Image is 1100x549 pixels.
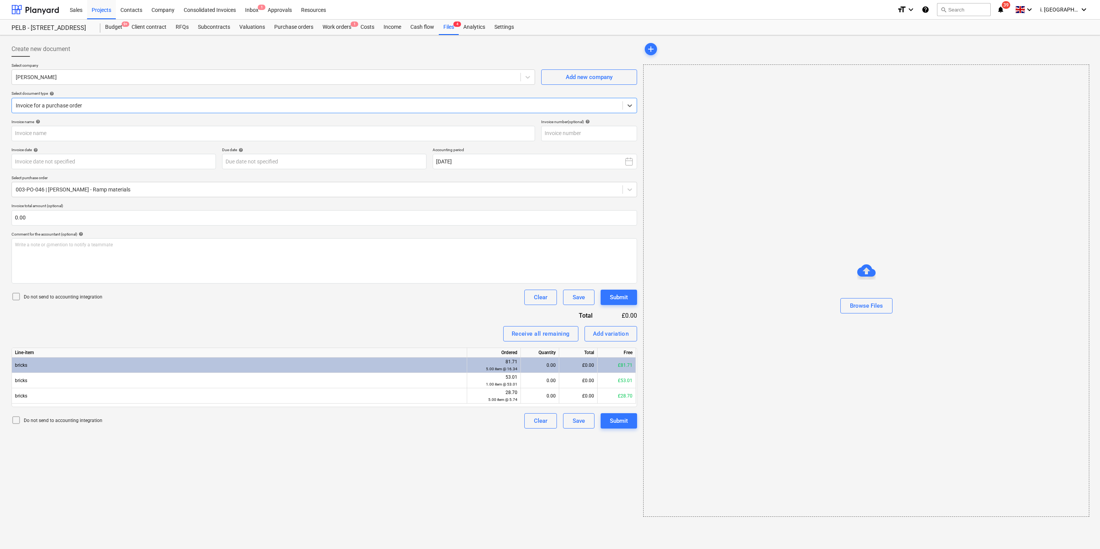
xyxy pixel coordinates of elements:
[541,69,637,85] button: Add new company
[524,413,557,429] button: Clear
[1079,5,1088,14] i: keyboard_arrow_down
[922,5,929,14] i: Knowledge base
[122,21,129,27] span: 9+
[467,348,521,358] div: Ordered
[222,147,426,152] div: Due date
[524,358,556,373] div: 0.00
[598,358,636,373] div: £81.71
[171,20,193,35] a: RFQs
[439,20,459,35] div: Files
[559,358,598,373] div: £0.00
[433,154,637,169] button: [DATE]
[406,20,439,35] a: Cash flow
[906,5,916,14] i: keyboard_arrow_down
[12,154,216,169] input: Invoice date not specified
[24,417,102,424] p: Do not send to accounting integration
[598,373,636,388] div: £53.01
[897,5,906,14] i: format_size
[12,91,637,96] div: Select document type
[12,348,467,358] div: Line-item
[1062,512,1100,549] iframe: Chat Widget
[850,301,883,311] div: Browse Files
[12,210,637,226] input: Invoice total amount (optional)
[12,203,637,210] p: Invoice total amount (optional)
[12,373,467,388] div: bricks
[601,290,637,305] button: Submit
[12,232,637,237] div: Comment for the accountant (optional)
[439,20,459,35] a: Files4
[598,348,636,358] div: Free
[48,91,54,96] span: help
[537,311,605,320] div: Total
[490,20,519,35] div: Settings
[1025,5,1034,14] i: keyboard_arrow_down
[193,20,235,35] a: Subcontracts
[433,147,637,154] p: Accounting period
[524,388,556,404] div: 0.00
[486,367,517,371] small: 5.00 item @ 16.34
[470,389,517,403] div: 28.70
[521,348,559,358] div: Quantity
[470,358,517,373] div: 81.71
[270,20,318,35] a: Purchase orders
[610,292,628,302] div: Submit
[12,388,467,404] div: bricks
[646,45,655,54] span: add
[351,21,358,27] span: 1
[559,373,598,388] div: £0.00
[12,45,70,54] span: Create new document
[563,413,594,429] button: Save
[486,382,517,386] small: 1.00 item @ 53.01
[534,292,547,302] div: Clear
[566,72,613,82] div: Add new company
[940,7,947,13] span: search
[235,20,270,35] a: Valuations
[585,326,637,341] button: Add variation
[12,147,216,152] div: Invoice date
[937,3,991,16] button: Search
[573,416,585,426] div: Save
[470,374,517,388] div: 53.01
[563,290,594,305] button: Save
[559,388,598,404] div: £0.00
[258,5,265,10] span: 1
[356,20,379,35] a: Costs
[840,298,893,313] button: Browse Files
[610,416,628,426] div: Submit
[12,126,535,141] input: Invoice name
[24,294,102,300] p: Do not send to accounting integration
[524,373,556,388] div: 0.00
[318,20,356,35] a: Work orders1
[237,148,243,152] span: help
[488,397,517,402] small: 5.00 item @ 5.74
[77,232,83,236] span: help
[459,20,490,35] a: Analytics
[34,119,40,124] span: help
[453,21,461,27] span: 4
[559,348,598,358] div: Total
[997,5,1004,14] i: notifications
[15,363,27,368] span: bricks
[222,154,426,169] input: Due date not specified
[601,413,637,429] button: Submit
[605,311,637,320] div: £0.00
[12,24,91,32] div: PELB - [STREET_ADDRESS]
[643,64,1089,517] div: Browse Files
[32,148,38,152] span: help
[127,20,171,35] a: Client contract
[534,416,547,426] div: Clear
[541,119,637,124] div: Invoice number (optional)
[584,119,590,124] span: help
[12,63,535,69] p: Select company
[512,329,570,339] div: Receive all remaining
[503,326,578,341] button: Receive all remaining
[100,20,127,35] a: Budget9+
[598,388,636,404] div: £28.70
